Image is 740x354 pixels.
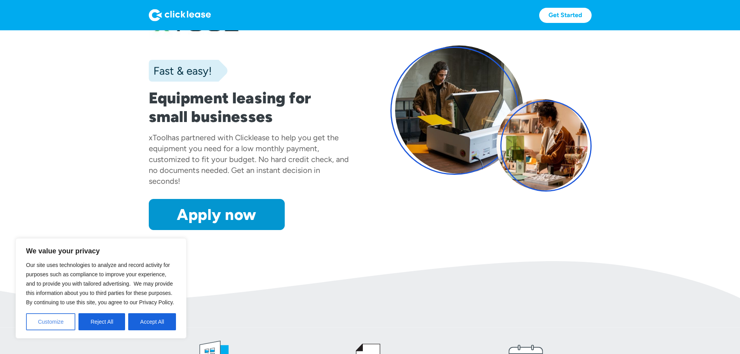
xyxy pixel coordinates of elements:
[149,9,211,21] img: Logo
[16,238,186,338] div: We value your privacy
[26,313,75,330] button: Customize
[128,313,176,330] button: Accept All
[149,133,167,142] div: xTool
[149,199,285,230] a: Apply now
[78,313,125,330] button: Reject All
[539,8,592,23] a: Get Started
[149,63,212,78] div: Fast & easy!
[26,262,174,305] span: Our site uses technologies to analyze and record activity for purposes such as compliance to impr...
[149,133,349,186] div: has partnered with Clicklease to help you get the equipment you need for a low monthly payment, c...
[149,89,350,126] h1: Equipment leasing for small businesses
[26,246,176,256] p: We value your privacy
